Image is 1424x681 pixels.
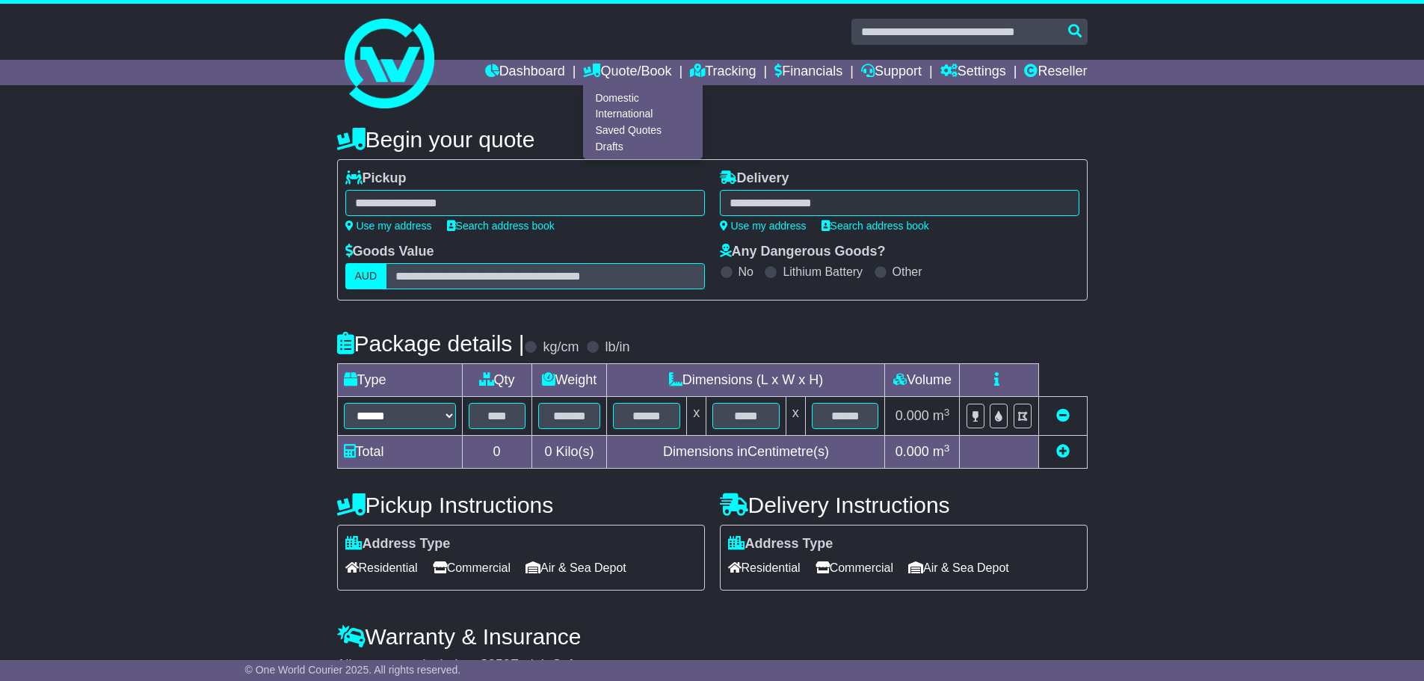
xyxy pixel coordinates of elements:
h4: Warranty & Insurance [337,624,1088,649]
div: All our quotes include a $ FreightSafe warranty. [337,657,1088,674]
label: AUD [345,263,387,289]
label: Address Type [345,536,451,552]
label: Delivery [720,170,789,187]
a: Use my address [345,220,432,232]
span: Commercial [433,556,511,579]
span: 250 [488,657,511,672]
td: Qty [462,364,531,397]
label: Any Dangerous Goods? [720,244,886,260]
a: Domestic [584,90,702,106]
td: x [786,397,805,436]
label: kg/cm [543,339,579,356]
a: Add new item [1056,444,1070,459]
span: Residential [345,556,418,579]
label: Goods Value [345,244,434,260]
td: Dimensions (L x W x H) [607,364,885,397]
label: Lithium Battery [783,265,863,279]
a: Quote/Book [583,60,671,85]
a: Saved Quotes [584,123,702,139]
span: Air & Sea Depot [908,556,1009,579]
sup: 3 [944,407,950,418]
h4: Delivery Instructions [720,493,1088,517]
a: International [584,106,702,123]
label: Address Type [728,536,833,552]
h4: Package details | [337,331,525,356]
span: 0.000 [896,444,929,459]
a: Drafts [584,138,702,155]
td: Total [337,436,462,469]
label: No [739,265,753,279]
span: Residential [728,556,801,579]
td: x [687,397,706,436]
td: Dimensions in Centimetre(s) [607,436,885,469]
a: Reseller [1024,60,1087,85]
span: m [933,444,950,459]
span: © One World Courier 2025. All rights reserved. [245,664,461,676]
span: 0.000 [896,408,929,423]
a: Dashboard [485,60,565,85]
a: Support [861,60,922,85]
h4: Begin your quote [337,127,1088,152]
label: lb/in [605,339,629,356]
a: Search address book [447,220,555,232]
span: m [933,408,950,423]
span: 0 [544,444,552,459]
a: Search address book [822,220,929,232]
span: Air & Sea Depot [525,556,626,579]
td: Weight [531,364,607,397]
td: 0 [462,436,531,469]
div: Quote/Book [583,85,703,159]
a: Financials [774,60,842,85]
td: Kilo(s) [531,436,607,469]
td: Volume [885,364,960,397]
sup: 3 [944,443,950,454]
h4: Pickup Instructions [337,493,705,517]
td: Type [337,364,462,397]
a: Settings [940,60,1006,85]
a: Use my address [720,220,807,232]
a: Tracking [690,60,756,85]
a: Remove this item [1056,408,1070,423]
label: Other [893,265,922,279]
span: Commercial [816,556,893,579]
label: Pickup [345,170,407,187]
